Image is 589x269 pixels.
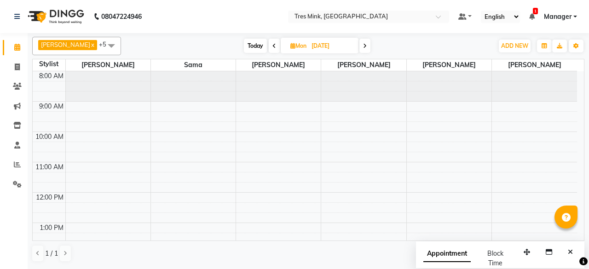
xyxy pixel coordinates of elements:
div: 1:00 PM [38,223,65,233]
span: [PERSON_NAME] [236,59,321,71]
span: +5 [99,40,113,48]
a: 1 [529,12,535,21]
input: 2025-09-08 [309,39,355,53]
span: [PERSON_NAME] [66,59,150,71]
span: [PERSON_NAME] [492,59,577,71]
button: ADD NEW [499,40,531,52]
span: ADD NEW [501,42,528,49]
span: Manager [544,12,572,22]
span: Today [244,39,267,53]
img: logo [23,4,87,29]
div: 8:00 AM [37,71,65,81]
span: Block Time [487,249,503,267]
a: x [90,41,94,48]
span: Sama [151,59,236,71]
span: [PERSON_NAME] [321,59,406,71]
span: [PERSON_NAME] [407,59,491,71]
div: 10:00 AM [34,132,65,142]
b: 08047224946 [101,4,142,29]
iframe: chat widget [550,232,580,260]
div: Stylist [33,59,65,69]
span: Mon [288,42,309,49]
span: [PERSON_NAME] [41,41,90,48]
span: 1 [533,8,538,14]
span: 1 / 1 [45,249,58,258]
span: Appointment [423,246,471,262]
div: 12:00 PM [34,193,65,202]
div: 11:00 AM [34,162,65,172]
div: 9:00 AM [37,102,65,111]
